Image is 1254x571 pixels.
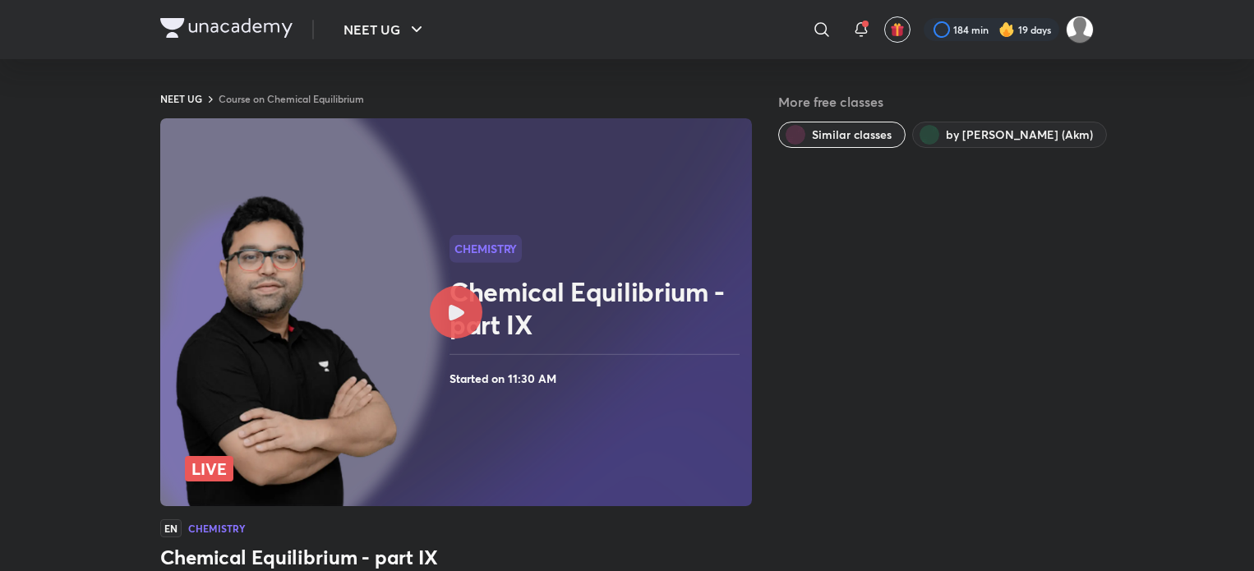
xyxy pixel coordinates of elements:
[160,18,293,42] a: Company Logo
[1066,16,1094,44] img: surabhi
[450,275,745,341] h2: Chemical Equilibrium - part IX
[219,92,364,105] a: Course on Chemical Equilibrium
[884,16,911,43] button: avatar
[778,122,906,148] button: Similar classes
[334,13,436,46] button: NEET UG
[890,22,905,37] img: avatar
[160,92,202,105] a: NEET UG
[998,21,1015,38] img: streak
[946,127,1093,143] span: by Ajay Mishra (Akm)
[912,122,1107,148] button: by Ajay Mishra (Akm)
[450,368,745,389] h4: Started on 11:30 AM
[160,18,293,38] img: Company Logo
[188,523,245,533] h4: Chemistry
[778,92,1094,112] h5: More free classes
[812,127,892,143] span: Similar classes
[160,519,182,537] span: EN
[160,544,752,570] h3: Chemical Equilibrium - part IX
